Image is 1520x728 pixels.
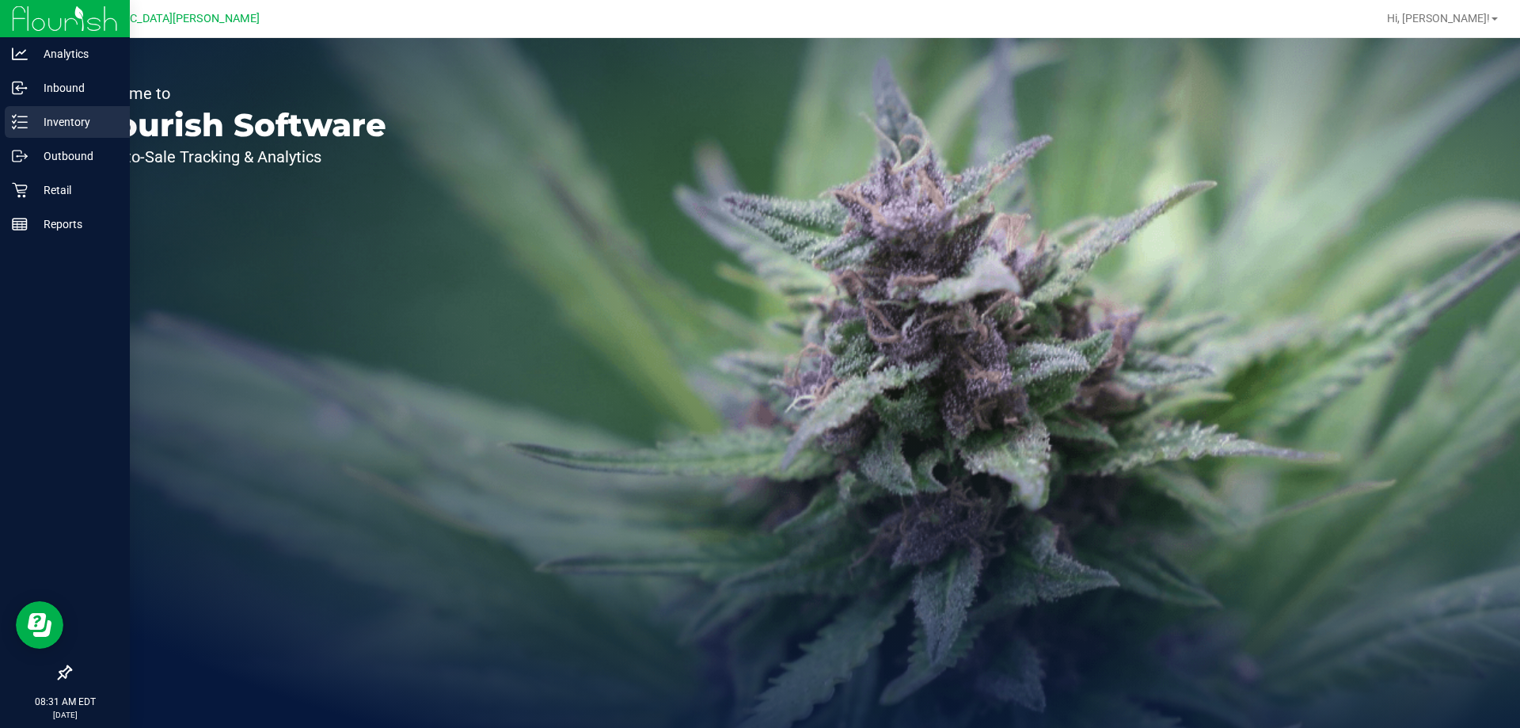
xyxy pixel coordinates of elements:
[12,46,28,62] inline-svg: Analytics
[12,148,28,164] inline-svg: Outbound
[28,44,123,63] p: Analytics
[1387,12,1490,25] span: Hi, [PERSON_NAME]!
[7,695,123,709] p: 08:31 AM EDT
[28,147,123,166] p: Outbound
[12,182,28,198] inline-svg: Retail
[28,181,123,200] p: Retail
[28,78,123,97] p: Inbound
[85,109,386,141] p: Flourish Software
[28,112,123,131] p: Inventory
[12,114,28,130] inline-svg: Inventory
[7,709,123,721] p: [DATE]
[28,215,123,234] p: Reports
[12,80,28,96] inline-svg: Inbound
[16,601,63,649] iframe: Resource center
[64,12,260,25] span: [GEOGRAPHIC_DATA][PERSON_NAME]
[85,149,386,165] p: Seed-to-Sale Tracking & Analytics
[12,216,28,232] inline-svg: Reports
[85,86,386,101] p: Welcome to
